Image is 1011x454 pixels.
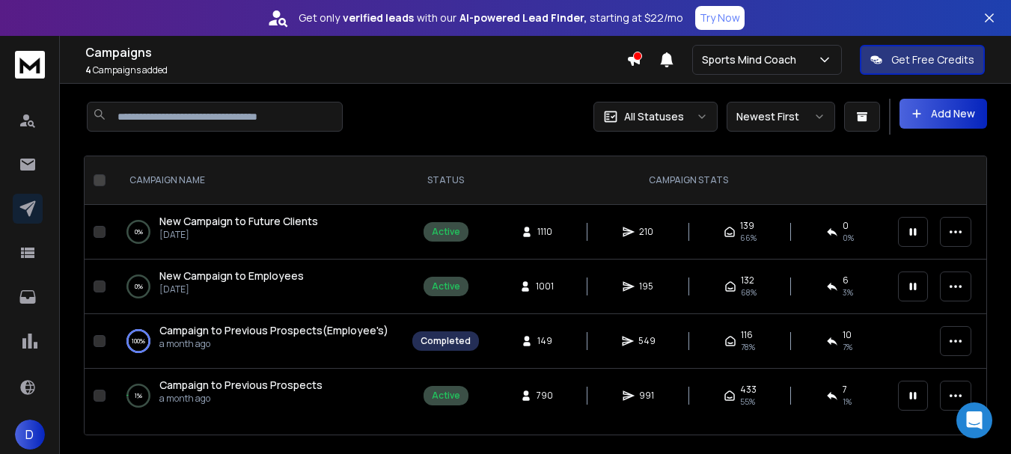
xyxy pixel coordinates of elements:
span: 66 % [740,232,757,244]
p: Try Now [700,10,740,25]
p: 0 % [135,279,143,294]
a: Campaign to Previous Prospects(Employee's) [159,323,388,338]
p: Sports Mind Coach [702,52,802,67]
span: 790 [537,390,553,402]
td: 0%New Campaign to Employees[DATE] [112,260,403,314]
div: Active [432,390,460,402]
a: New Campaign to Employees [159,269,304,283]
button: D [15,420,45,450]
p: a month ago [159,338,388,350]
p: a month ago [159,393,323,405]
span: 149 [537,335,552,347]
span: 7 % [843,341,852,353]
button: Get Free Credits [860,45,985,75]
th: STATUS [403,156,488,205]
p: 1 % [135,388,142,403]
span: 1001 [536,280,554,292]
img: logo [15,51,45,79]
p: All Statuses [624,109,684,124]
button: Newest First [727,102,835,132]
div: Open Intercom Messenger [956,402,992,438]
span: 0 [843,220,849,232]
div: Active [432,226,460,238]
button: Add New [899,99,987,129]
span: 4 [85,64,91,76]
span: 55 % [740,396,755,408]
span: 1 % [843,396,852,408]
div: Completed [421,335,471,347]
span: 195 [639,280,654,292]
span: 991 [639,390,654,402]
p: [DATE] [159,229,318,241]
p: Get Free Credits [891,52,974,67]
span: Campaign to Previous Prospects(Employee's) [159,323,388,337]
p: Campaigns added [85,64,626,76]
p: [DATE] [159,283,304,295]
a: New Campaign to Future Clients [159,214,318,229]
span: 68 % [741,286,757,298]
span: 132 [741,274,754,286]
span: 116 [741,329,753,341]
strong: AI-powered Lead Finder, [459,10,587,25]
span: New Campaign to Employees [159,269,304,283]
p: Get only with our starting at $22/mo [299,10,683,25]
td: 1%Campaign to Previous Prospectsa month ago [112,369,403,423]
a: Campaign to Previous Prospects [159,378,323,393]
p: 100 % [132,334,145,349]
th: CAMPAIGN NAME [112,156,403,205]
span: 6 [843,274,849,286]
h1: Campaigns [85,43,626,61]
td: 100%Campaign to Previous Prospects(Employee's)a month ago [112,314,403,369]
span: 3 % [843,286,853,298]
span: 10 [843,329,852,341]
th: CAMPAIGN STATS [488,156,889,205]
div: Active [432,280,460,292]
p: 0 % [135,224,143,239]
span: 210 [639,226,654,238]
span: New Campaign to Future Clients [159,214,318,228]
span: 433 [740,384,757,396]
span: Campaign to Previous Prospects [159,378,323,392]
strong: verified leads [343,10,414,25]
button: Try Now [695,6,745,30]
span: 549 [638,335,656,347]
span: 7 [843,384,847,396]
span: 1110 [537,226,552,238]
span: 78 % [741,341,755,353]
td: 0%New Campaign to Future Clients[DATE] [112,205,403,260]
span: 0 % [843,232,854,244]
span: 139 [740,220,754,232]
